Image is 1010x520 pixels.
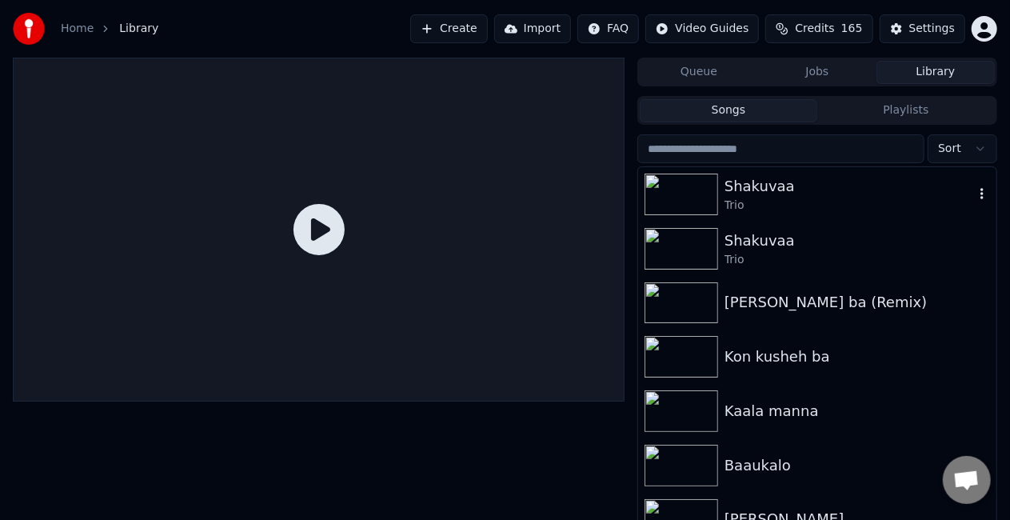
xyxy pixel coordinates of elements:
button: Library [876,61,995,84]
div: Trio [725,198,974,214]
button: Queue [640,61,758,84]
button: Import [494,14,571,43]
div: Trio [725,252,990,268]
button: Credits165 [765,14,872,43]
span: Library [119,21,158,37]
button: Create [410,14,488,43]
img: youka [13,13,45,45]
span: 165 [841,21,863,37]
button: Jobs [758,61,876,84]
div: Baaukalo [725,454,990,477]
div: Shakuvaa [725,230,990,252]
div: Shakuvaa [725,175,974,198]
div: Kaala manna [725,400,990,422]
span: Sort [938,141,961,157]
a: Home [61,21,94,37]
div: Settings [909,21,955,37]
button: Video Guides [645,14,759,43]
div: [PERSON_NAME] ba (Remix) [725,291,990,314]
nav: breadcrumb [61,21,158,37]
a: Open chat [943,456,991,504]
div: Kon kusheh ba [725,346,990,368]
button: Songs [640,99,817,122]
button: Settings [880,14,965,43]
button: Playlists [817,99,995,122]
span: Credits [795,21,834,37]
button: FAQ [577,14,639,43]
